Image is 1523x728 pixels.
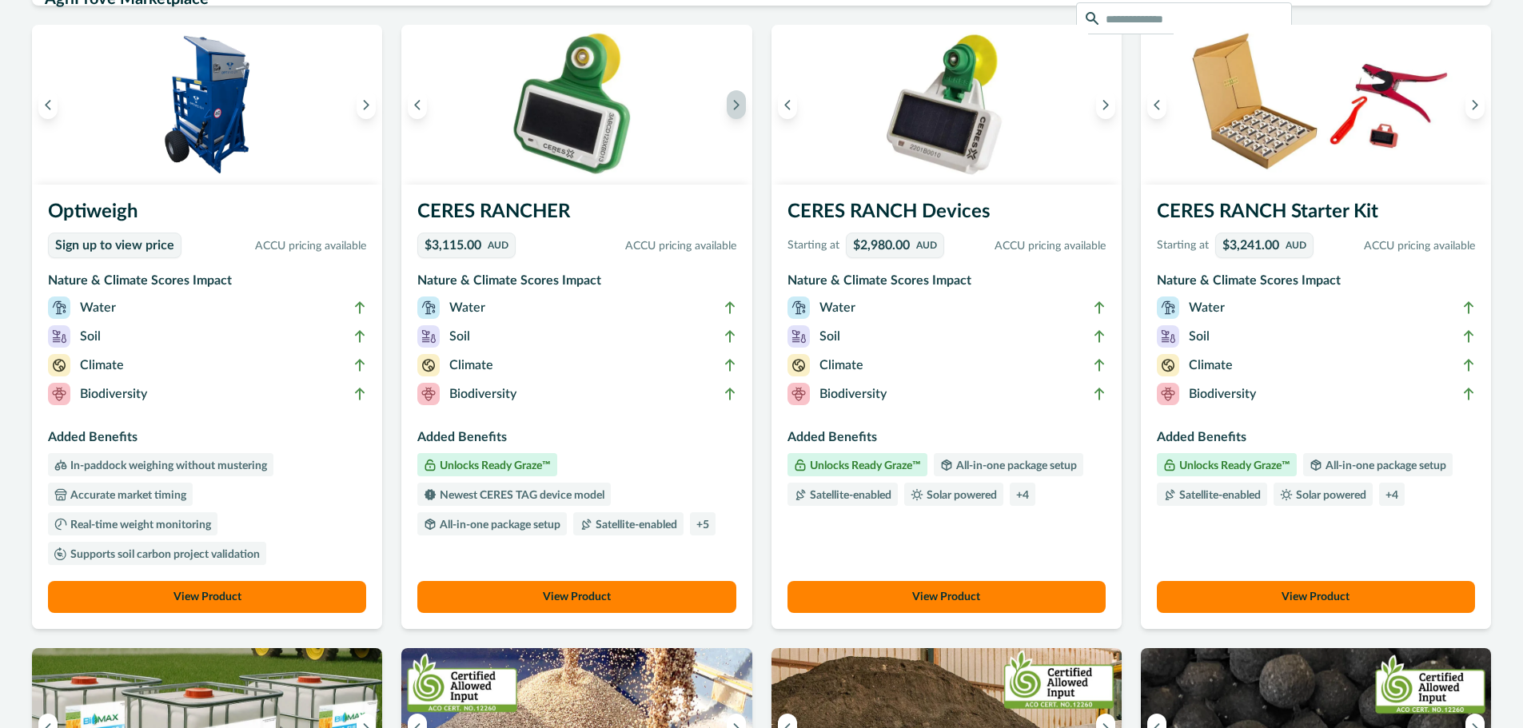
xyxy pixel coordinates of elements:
[1157,197,1475,233] h3: CERES RANCH Starter Kit
[1222,239,1279,252] p: $3,241.00
[1176,490,1261,501] p: Satellite-enabled
[48,271,366,296] h3: Nature & Climate Scores Impact
[488,241,508,250] p: AUD
[787,237,839,254] p: Starting at
[787,428,1106,453] h3: Added Benefits
[1189,356,1233,375] p: Climate
[67,519,211,531] p: Real-time weight monitoring
[953,460,1077,471] p: All-in-one package setup
[1385,490,1398,501] p: + 4
[951,238,1106,255] p: ACCU pricing available
[449,384,516,404] p: Biodiversity
[778,90,797,119] button: Previous image
[80,356,124,375] p: Climate
[819,298,855,317] p: Water
[48,428,366,453] h3: Added Benefits
[787,271,1106,296] h3: Nature & Climate Scores Impact
[80,327,101,346] p: Soil
[787,197,1106,233] h3: CERES RANCH Devices
[449,356,493,375] p: Climate
[522,238,736,255] p: ACCU pricing available
[916,241,937,250] p: AUD
[48,197,366,233] h3: Optiweigh
[1147,90,1166,119] button: Previous image
[67,460,267,471] p: In-paddock weighing without mustering
[80,298,116,317] p: Water
[807,460,921,471] p: Unlocks Ready Graze™
[67,549,260,560] p: Supports soil carbon project validation
[437,460,551,471] p: Unlocks Ready Graze™
[1286,241,1306,250] p: AUD
[696,519,709,531] p: + 5
[67,490,186,501] p: Accurate market timing
[38,90,58,119] button: Previous image
[1176,460,1290,471] p: Unlocks Ready Graze™
[1465,90,1485,119] button: Next image
[819,356,863,375] p: Climate
[417,271,736,296] h3: Nature & Climate Scores Impact
[1189,327,1210,346] p: Soil
[1096,90,1115,119] button: Next image
[592,519,677,531] p: Satellite-enabled
[1141,25,1491,185] img: A CERES RANCH starter kit
[55,238,174,253] p: Sign up to view price
[771,25,1122,185] img: A single CERES RANCH device
[1293,490,1366,501] p: Solar powered
[80,384,147,404] p: Biodiversity
[1189,298,1225,317] p: Water
[417,428,736,453] h3: Added Benefits
[417,197,736,233] h3: CERES RANCHER
[401,25,752,185] img: A single CERES RANCHER device
[425,239,481,252] p: $3,115.00
[449,298,485,317] p: Water
[449,327,470,346] p: Soil
[819,384,887,404] p: Biodiversity
[923,490,997,501] p: Solar powered
[48,581,366,613] button: View Product
[787,581,1106,613] button: View Product
[357,90,376,119] button: Next image
[417,581,736,613] button: View Product
[727,90,746,119] button: Next image
[437,490,604,501] p: Newest CERES TAG device model
[48,233,181,258] a: Sign up to view price
[1322,460,1446,471] p: All-in-one package setup
[1320,238,1475,255] p: ACCU pricing available
[1157,581,1475,613] button: View Product
[1016,490,1029,501] p: + 4
[437,519,560,531] p: All-in-one package setup
[1189,384,1256,404] p: Biodiversity
[408,90,427,119] button: Previous image
[807,490,891,501] p: Satellite-enabled
[188,238,366,255] p: ACCU pricing available
[1157,428,1475,453] h3: Added Benefits
[819,327,840,346] p: Soil
[853,239,910,252] p: $2,980.00
[1157,271,1475,296] h3: Nature & Climate Scores Impact
[1157,237,1209,254] p: Starting at
[32,25,382,185] img: An Optiweigh unit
